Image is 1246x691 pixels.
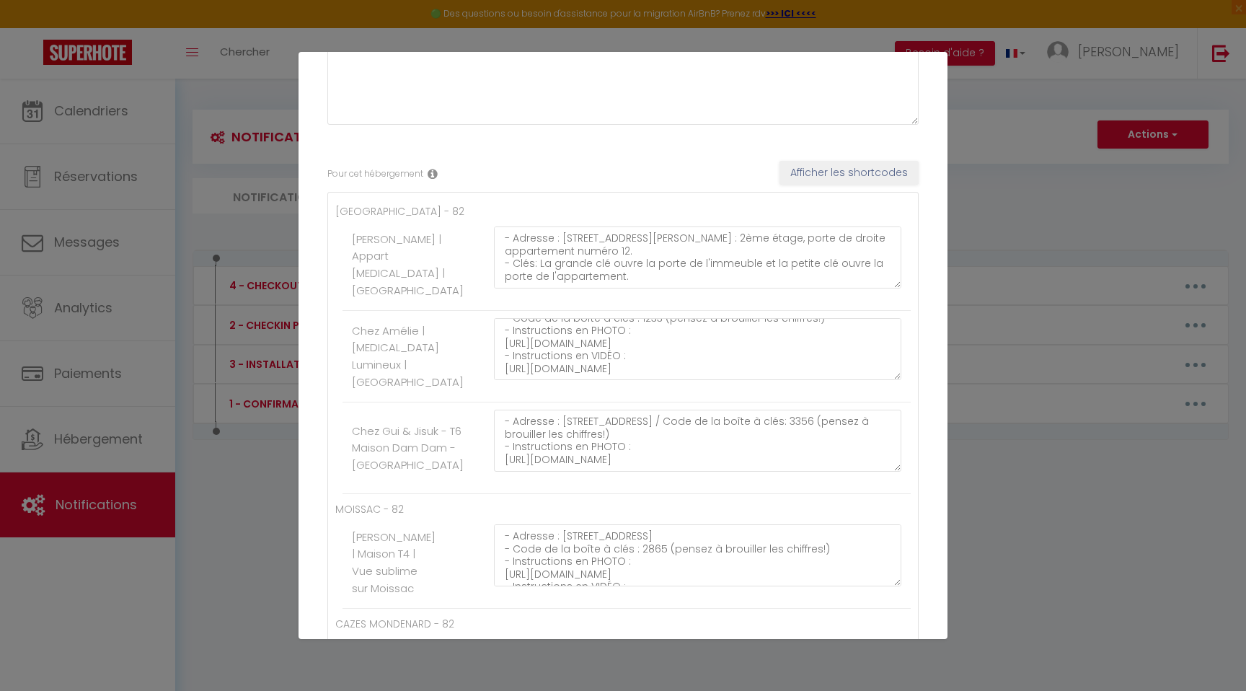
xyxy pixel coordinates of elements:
button: Afficher les shortcodes [779,161,919,185]
label: Chez Amélie | [MEDICAL_DATA] Lumineux | [GEOGRAPHIC_DATA] [352,322,464,390]
label: [PERSON_NAME] | Appart [MEDICAL_DATA] | [GEOGRAPHIC_DATA] [352,231,464,299]
label: CAZES MONDENARD - 82 [335,616,454,632]
label: [GEOGRAPHIC_DATA] - 82 [335,203,464,219]
label: Pour cet hébergement [327,167,423,181]
i: Rental [428,168,438,180]
label: [PERSON_NAME] | Maison T4 | Vue sublime sur Moissac [352,529,436,597]
label: MOISSAC - 82 [335,501,404,517]
label: Chez Gui & Jisuk - T6 Maison Dam Dam - [GEOGRAPHIC_DATA] [352,423,464,474]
